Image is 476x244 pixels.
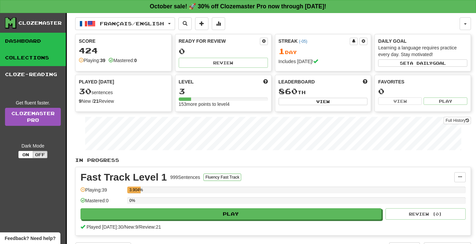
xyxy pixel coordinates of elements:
div: sentences [79,87,168,96]
div: Playing: 39 [81,187,124,198]
div: Score [79,38,168,44]
button: Seta dailygoal [378,59,467,67]
button: View [279,98,368,105]
div: Favorites [378,78,467,85]
span: Français / English [100,21,164,26]
button: Fluency Fast Track [203,174,241,181]
div: th [279,87,368,96]
div: 3.904% [129,187,140,193]
button: On [18,151,33,158]
a: (-05) [299,39,307,44]
span: 30 [79,86,92,96]
div: Clozemaster [18,20,62,26]
div: Streak [279,38,350,44]
div: Ready for Review [179,38,260,44]
span: This week in points, UTC [363,78,367,85]
button: Français/English [75,17,175,30]
div: Get fluent faster. [5,99,61,106]
button: Play [81,208,381,220]
span: New: 9 [125,224,138,230]
button: Review [179,58,268,68]
span: Played [DATE]: 30 [87,224,123,230]
div: 3 [179,87,268,95]
span: 860 [279,86,298,96]
div: 0 [179,47,268,55]
span: Level [179,78,194,85]
span: / [123,224,125,230]
button: Add sentence to collection [195,17,208,30]
div: Mastered: 0 [81,197,124,208]
span: a daily [410,61,433,65]
div: Fast Track Level 1 [81,172,167,182]
span: Review: 21 [139,224,161,230]
span: Open feedback widget [5,235,55,242]
span: 1 [279,46,285,56]
button: Review (0) [385,208,466,220]
div: Mastered: [109,57,137,64]
button: Search sentences [178,17,192,30]
button: More stats [212,17,225,30]
div: 999 Sentences [170,174,200,181]
div: Day [279,47,368,56]
button: Play [424,97,467,105]
button: Off [33,151,47,158]
strong: 9 [79,98,82,104]
div: 153 more points to level 4 [179,101,268,107]
strong: October sale! 🚀 30% off Clozemaster Pro now through [DATE]! [150,3,326,10]
a: ClozemasterPro [5,108,61,126]
strong: 39 [100,58,106,63]
strong: 21 [94,98,99,104]
div: Includes [DATE]! [279,58,368,65]
div: Daily Goal [378,38,467,44]
div: New / Review [79,98,168,104]
div: Playing: [79,57,105,64]
div: 0 [378,87,467,95]
span: Played [DATE] [79,78,114,85]
div: Learning a language requires practice every day. Stay motivated! [378,44,467,58]
button: View [378,97,422,105]
span: / [138,224,139,230]
p: In Progress [75,157,471,164]
button: Full History [444,117,471,124]
div: 424 [79,46,168,55]
div: Dark Mode [5,143,61,149]
strong: 0 [134,58,137,63]
span: Score more points to level up [263,78,268,85]
span: Leaderboard [279,78,315,85]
